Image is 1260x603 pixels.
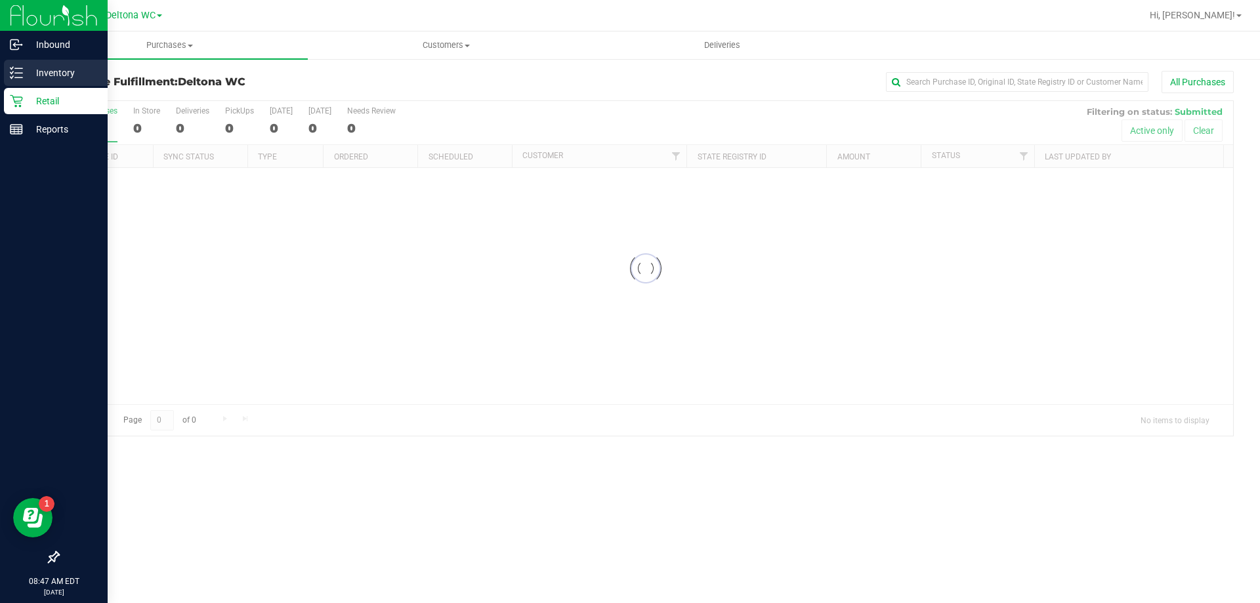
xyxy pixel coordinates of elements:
[23,37,102,52] p: Inbound
[10,94,23,108] inline-svg: Retail
[31,39,308,51] span: Purchases
[1150,10,1235,20] span: Hi, [PERSON_NAME]!
[1162,71,1234,93] button: All Purchases
[23,93,102,109] p: Retail
[308,39,583,51] span: Customers
[886,72,1148,92] input: Search Purchase ID, Original ID, State Registry ID or Customer Name...
[31,31,308,59] a: Purchases
[686,39,758,51] span: Deliveries
[178,75,245,88] span: Deltona WC
[106,10,156,21] span: Deltona WC
[39,496,54,512] iframe: Resource center unread badge
[23,121,102,137] p: Reports
[10,38,23,51] inline-svg: Inbound
[6,587,102,597] p: [DATE]
[308,31,584,59] a: Customers
[10,123,23,136] inline-svg: Reports
[6,575,102,587] p: 08:47 AM EDT
[10,66,23,79] inline-svg: Inventory
[23,65,102,81] p: Inventory
[13,498,52,537] iframe: Resource center
[584,31,860,59] a: Deliveries
[58,76,450,88] h3: Purchase Fulfillment:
